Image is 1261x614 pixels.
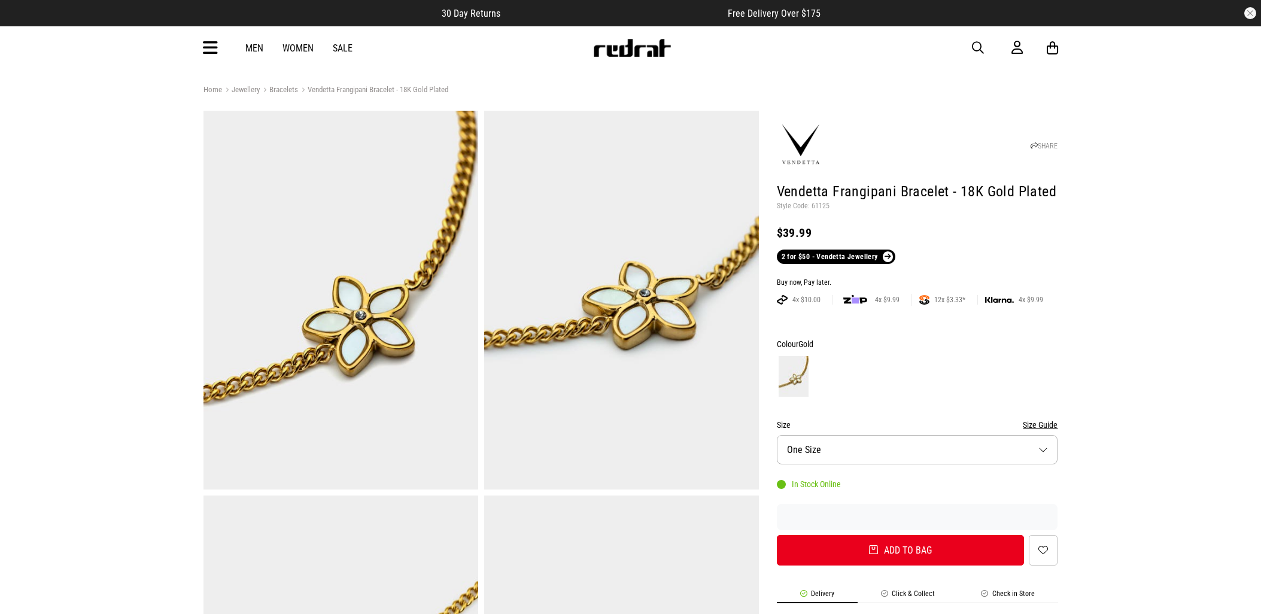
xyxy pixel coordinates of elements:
[777,337,1058,351] div: Colour
[777,250,895,264] a: 2 for $50 - Vendetta Jewellery
[777,535,1025,566] button: Add to bag
[298,85,448,96] a: Vendetta Frangipani Bracelet - 18K Gold Plated
[282,42,314,54] a: Women
[858,589,958,603] li: Click & Collect
[524,7,704,19] iframe: Customer reviews powered by Trustpilot
[777,202,1058,211] p: Style Code: 61125
[777,418,1058,432] div: Size
[929,295,970,305] span: 12x $3.33*
[958,589,1058,603] li: Check in Store
[985,297,1014,303] img: KLARNA
[788,295,825,305] span: 4x $10.00
[1023,418,1058,432] button: Size Guide
[728,8,821,19] span: Free Delivery Over $175
[787,444,821,455] span: One Size
[777,295,788,305] img: AFTERPAY
[592,39,671,57] img: Redrat logo
[777,435,1058,464] button: One Size
[919,295,929,305] img: SPLITPAY
[222,85,260,96] a: Jewellery
[779,356,809,397] img: Gold
[442,8,500,19] span: 30 Day Returns
[777,278,1058,288] div: Buy now, Pay later.
[777,121,825,169] img: Vendetta
[203,111,478,490] img: Vendetta Frangipani Bracelet - 18k Gold Plated in Gold
[1031,142,1058,150] a: SHARE
[798,339,813,349] span: Gold
[333,42,353,54] a: Sale
[777,183,1058,202] h1: Vendetta Frangipani Bracelet - 18K Gold Plated
[1014,295,1048,305] span: 4x $9.99
[260,85,298,96] a: Bracelets
[777,226,1058,240] div: $39.99
[203,85,222,94] a: Home
[777,479,841,489] div: In Stock Online
[777,511,1058,523] iframe: Customer reviews powered by Trustpilot
[484,111,759,490] img: Vendetta Frangipani Bracelet - 18k Gold Plated in Gold
[870,295,904,305] span: 4x $9.99
[777,589,858,603] li: Delivery
[245,42,263,54] a: Men
[843,294,867,306] img: zip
